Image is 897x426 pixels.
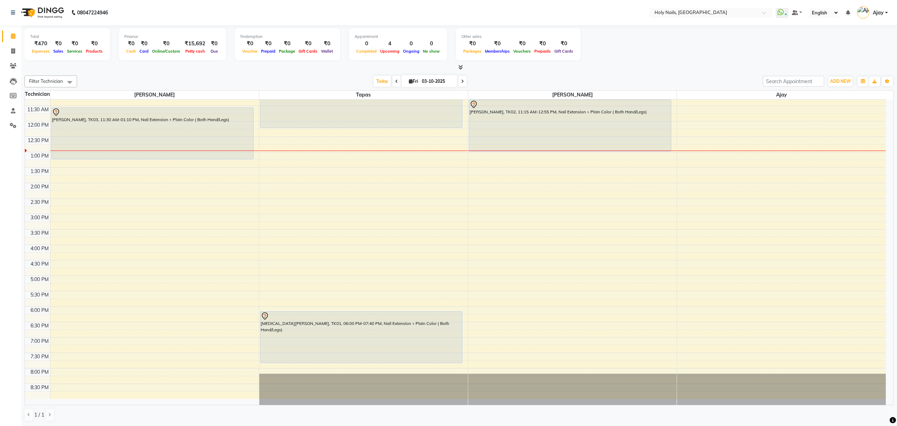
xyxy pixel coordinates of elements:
span: Voucher [240,49,259,54]
div: 5:30 PM [29,291,50,299]
div: Appointment [355,34,441,40]
span: Package [277,49,297,54]
div: 5:00 PM [29,276,50,283]
div: 2:30 PM [29,199,50,206]
div: ₹0 [483,40,512,48]
b: 08047224946 [77,3,108,22]
div: ₹0 [124,40,138,48]
span: Due [209,49,220,54]
span: [PERSON_NAME] [468,91,677,99]
span: Services [65,49,84,54]
div: 3:30 PM [29,229,50,237]
div: ₹0 [553,40,575,48]
span: Gift Cards [553,49,575,54]
div: ₹0 [319,40,335,48]
span: Today [374,76,391,87]
div: ₹15,692 [182,40,208,48]
div: 11:30 AM [26,106,50,113]
div: 4:30 PM [29,260,50,268]
div: [PERSON_NAME], TK03, 11:30 AM-01:10 PM, Nail Extension + Plain Color ( Both Hand/Legs) [52,108,253,159]
div: ₹0 [461,40,483,48]
span: Prepaid [259,49,277,54]
input: 2025-10-03 [420,76,455,87]
img: logo [18,3,66,22]
img: Ajay [857,6,869,19]
button: ADD NEW [828,76,853,86]
div: 12:30 PM [26,137,50,144]
span: Sales [52,49,65,54]
div: ₹0 [52,40,65,48]
div: 4:00 PM [29,245,50,252]
div: ₹0 [297,40,319,48]
div: 12:00 PM [26,121,50,129]
span: Ajay [677,91,886,99]
div: 0 [421,40,441,48]
span: Online/Custom [150,49,182,54]
div: 7:30 PM [29,353,50,360]
span: Memberships [483,49,512,54]
span: Ajay [873,9,884,16]
span: No show [421,49,441,54]
div: Redemption [240,34,335,40]
span: Filter Technician [29,78,63,84]
div: 6:30 PM [29,322,50,330]
span: 1 / 1 [34,411,44,419]
div: [PERSON_NAME] Taco, TK04, 10:30 AM-12:10 PM, Nail Extension + Plain Color ( Both Hand/Legs) [260,76,462,128]
div: ₹0 [84,40,104,48]
span: Wallet [319,49,335,54]
div: ₹0 [259,40,277,48]
div: ₹0 [65,40,84,48]
span: Tapas [259,91,468,99]
span: Gift Cards [297,49,319,54]
div: Finance [124,34,220,40]
div: 8:30 PM [29,384,50,391]
div: Other sales [461,34,575,40]
span: [PERSON_NAME] [50,91,259,99]
span: Petty cash [184,49,207,54]
div: ₹0 [138,40,150,48]
span: Fri [407,79,420,84]
span: Packages [461,49,483,54]
input: Search Appointment [763,76,824,87]
div: 0 [355,40,378,48]
div: ₹0 [240,40,259,48]
div: 1:00 PM [29,152,50,160]
div: Technician [25,91,50,98]
div: [MEDICAL_DATA][PERSON_NAME], TK01, 06:00 PM-07:40 PM, Nail Extension + Plain Color ( Both Hand/Legs) [260,312,462,363]
span: Ongoing [401,49,421,54]
div: [PERSON_NAME], TK02, 11:15 AM-12:55 PM, Nail Extension + Plain Color ( Both Hand/Legs) [469,100,671,151]
div: ₹0 [150,40,182,48]
div: 6:00 PM [29,307,50,314]
span: Card [138,49,150,54]
div: 4 [378,40,401,48]
div: ₹470 [30,40,52,48]
div: ₹0 [533,40,553,48]
span: Vouchers [512,49,533,54]
div: 7:00 PM [29,338,50,345]
div: ₹0 [208,40,220,48]
div: ₹0 [512,40,533,48]
div: 2:00 PM [29,183,50,191]
div: Total [30,34,104,40]
div: 8:00 PM [29,368,50,376]
span: Prepaids [533,49,553,54]
span: Expenses [30,49,52,54]
span: Completed [355,49,378,54]
div: 3:00 PM [29,214,50,221]
span: Cash [124,49,138,54]
div: ₹0 [277,40,297,48]
div: 0 [401,40,421,48]
div: 1:30 PM [29,168,50,175]
span: Upcoming [378,49,401,54]
span: ADD NEW [830,79,851,84]
span: Products [84,49,104,54]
